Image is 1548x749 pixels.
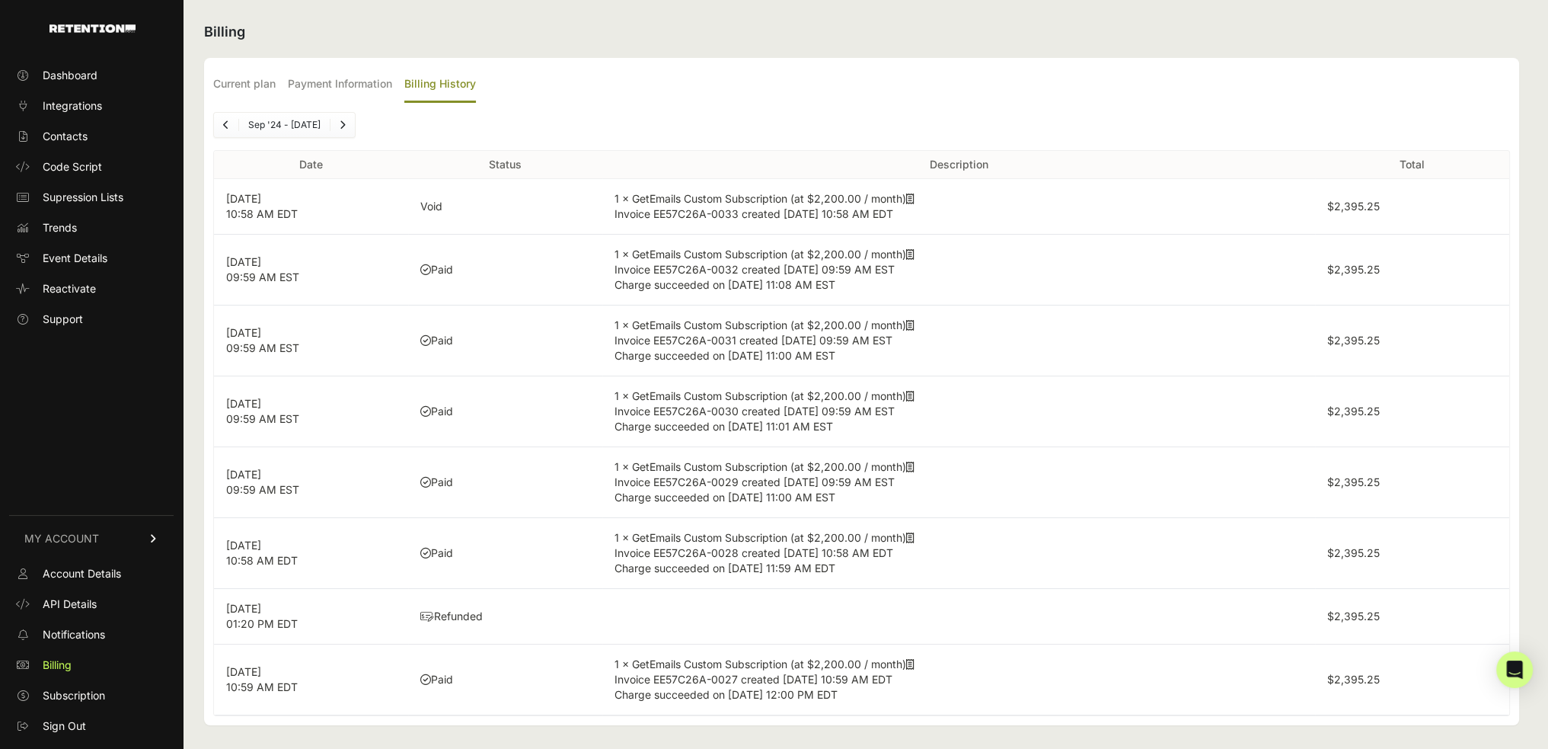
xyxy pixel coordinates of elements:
label: $2,395.25 [1327,610,1380,623]
span: Invoice EE57C26A-0030 created [DATE] 09:59 AM EST [614,405,895,418]
td: 1 × GetEmails Custom Subscription (at $2,200.00 / month) [602,376,1315,447]
a: MY ACCOUNT [9,515,174,562]
td: 1 × GetEmails Custom Subscription (at $2,200.00 / month) [602,235,1315,306]
td: Refunded [408,589,602,645]
a: Billing [9,653,174,677]
span: Supression Lists [43,190,123,205]
span: Invoice EE57C26A-0029 created [DATE] 09:59 AM EST [614,475,895,488]
p: [DATE] 09:59 AM EST [226,467,396,498]
span: Support [43,312,83,327]
p: [DATE] 09:59 AM EST [226,325,396,356]
th: Date [214,151,408,179]
a: Supression Lists [9,185,174,210]
label: $2,395.25 [1327,673,1380,686]
span: Contacts [43,129,88,144]
span: Charge succeeded on [DATE] 11:08 AM EST [614,278,835,291]
span: MY ACCOUNT [24,531,99,546]
p: [DATE] 10:58 AM EDT [226,538,396,568]
a: Trends [9,216,174,240]
span: Code Script [43,159,102,174]
a: Subscription [9,683,174,708]
span: Charge succeeded on [DATE] 11:00 AM EST [614,491,835,504]
span: Dashboard [43,68,97,83]
td: Paid [408,447,602,518]
span: API Details [43,597,97,612]
td: Paid [408,306,602,376]
td: Void [408,179,602,235]
label: $2,395.25 [1327,334,1380,347]
a: Reactivate [9,277,174,301]
th: Description [602,151,1315,179]
a: Previous [214,113,238,137]
span: Invoice EE57C26A-0027 created [DATE] 10:59 AM EDT [614,673,892,686]
span: Subscription [43,688,105,703]
a: Integrations [9,94,174,118]
td: Paid [408,235,602,306]
span: Notifications [43,627,105,642]
label: $2,395.25 [1327,475,1380,488]
a: Event Details [9,246,174,270]
a: Account Details [9,562,174,586]
td: 1 × GetEmails Custom Subscription (at $2,200.00 / month) [602,645,1315,715]
span: Invoice EE57C26A-0031 created [DATE] 09:59 AM EST [614,334,892,347]
a: Dashboard [9,63,174,88]
span: Charge succeeded on [DATE] 11:01 AM EST [614,420,833,433]
td: 1 × GetEmails Custom Subscription (at $2,200.00 / month) [602,306,1315,376]
span: Reactivate [43,281,96,296]
a: Next [330,113,355,137]
a: Notifications [9,623,174,647]
span: Billing [43,658,72,673]
th: Total [1315,151,1509,179]
a: Code Script [9,155,174,179]
p: [DATE] 09:59 AM EST [226,254,396,285]
td: Paid [408,518,602,589]
p: [DATE] 10:59 AM EDT [226,664,396,695]
td: 1 × GetEmails Custom Subscription (at $2,200.00 / month) [602,518,1315,589]
span: Trends [43,220,77,235]
span: Event Details [43,251,107,266]
th: Status [408,151,602,179]
a: Support [9,307,174,331]
a: API Details [9,592,174,616]
h2: Billing [204,21,1519,43]
img: Retention.com [49,24,136,33]
p: [DATE] 09:59 AM EST [226,396,396,427]
span: Charge succeeded on [DATE] 12:00 PM EDT [614,688,838,701]
span: Charge succeeded on [DATE] 11:00 AM EST [614,349,835,362]
label: Payment Information [288,67,392,103]
span: Account Details [43,566,121,581]
label: $2,395.25 [1327,405,1380,418]
label: $2,395.25 [1327,263,1380,276]
span: Invoice EE57C26A-0032 created [DATE] 09:59 AM EST [614,263,895,276]
span: Charge succeeded on [DATE] 11:59 AM EDT [614,562,835,575]
li: Sep '24 - [DATE] [238,119,330,131]
a: Sign Out [9,714,174,738]
label: Billing History [404,67,476,103]
div: Open Intercom Messenger [1496,651,1533,688]
td: Paid [408,645,602,715]
a: Contacts [9,124,174,149]
p: [DATE] 01:20 PM EDT [226,601,396,632]
span: Invoice EE57C26A-0028 created [DATE] 10:58 AM EDT [614,546,893,559]
span: Integrations [43,98,102,114]
span: Invoice EE57C26A-0033 created [DATE] 10:58 AM EDT [614,207,893,220]
span: Sign Out [43,719,86,734]
p: [DATE] 10:58 AM EDT [226,191,396,222]
label: $2,395.25 [1327,546,1380,559]
td: 1 × GetEmails Custom Subscription (at $2,200.00 / month) [602,179,1315,235]
label: Current plan [213,67,276,103]
td: Paid [408,376,602,447]
td: 1 × GetEmails Custom Subscription (at $2,200.00 / month) [602,447,1315,518]
label: $2,395.25 [1327,200,1380,213]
